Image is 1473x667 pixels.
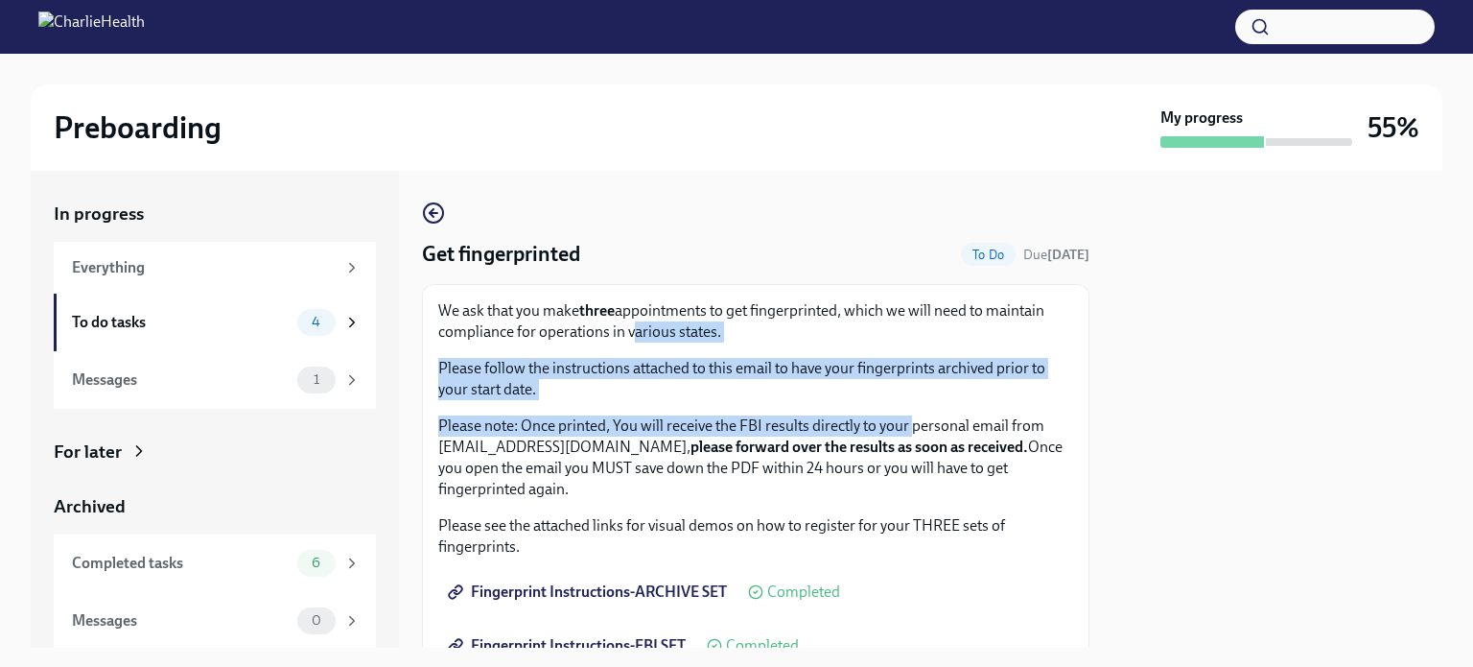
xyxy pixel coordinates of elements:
p: Please see the attached links for visual demos on how to register for your THREE sets of fingerpr... [438,515,1073,558]
h4: Get fingerprinted [422,240,580,269]
a: Completed tasks6 [54,535,376,592]
h3: 55% [1368,110,1419,145]
strong: My progress [1160,107,1243,129]
a: For later [54,440,376,465]
div: Messages [72,610,290,631]
span: September 29th, 2025 08:00 [1023,246,1089,264]
img: CharlieHealth [38,12,145,42]
span: Completed [726,638,799,654]
a: To do tasks4 [54,294,376,351]
a: Archived [54,494,376,519]
a: Fingerprint Instructions-FBI SET [438,627,699,665]
p: We ask that you make appointments to get fingerprinted, which we will need to maintain compliance... [438,300,1073,343]
span: 0 [300,613,333,628]
span: To Do [961,248,1016,262]
a: In progress [54,202,376,226]
span: Due [1023,247,1089,263]
span: 4 [300,315,332,329]
h2: Preboarding [54,108,222,147]
span: Fingerprint Instructions-ARCHIVE SET [452,583,727,602]
strong: [DATE] [1047,247,1089,263]
a: Messages0 [54,592,376,650]
div: To do tasks [72,312,290,333]
div: Messages [72,369,290,391]
span: Fingerprint Instructions-FBI SET [452,636,686,655]
div: Everything [72,257,336,278]
a: Fingerprint Instructions-ARCHIVE SET [438,573,740,611]
strong: please forward over the results as soon as received. [690,438,1028,456]
span: Completed [767,584,840,600]
a: Messages1 [54,351,376,409]
span: 1 [302,372,331,387]
p: Please follow the instructions attached to this email to have your fingerprints archived prior to... [438,358,1073,400]
p: Please note: Once printed, You will receive the FBI results directly to your personal email from ... [438,416,1073,500]
div: For later [54,440,122,465]
a: Everything [54,242,376,294]
strong: three [579,301,615,320]
span: 6 [300,556,332,570]
div: Completed tasks [72,553,290,574]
